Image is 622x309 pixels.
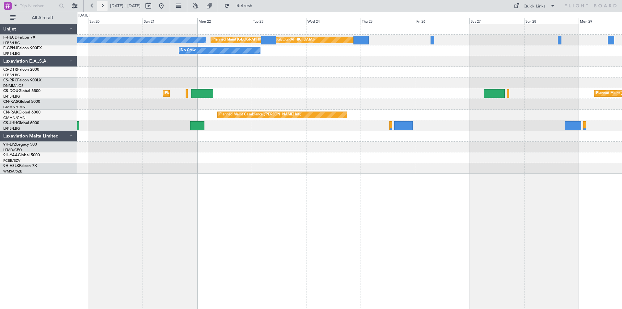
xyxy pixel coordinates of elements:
[219,110,301,120] div: Planned Maint Casablanca ([PERSON_NAME] Intl)
[3,100,40,104] a: CN-KASGlobal 5000
[3,158,20,163] a: FCBB/BZV
[524,18,579,24] div: Sun 28
[3,36,35,40] a: F-HECDFalcon 7X
[3,111,40,114] a: CN-RAKGlobal 6000
[3,169,22,174] a: WMSA/SZB
[88,18,143,24] div: Sat 20
[17,16,68,20] span: All Aircraft
[221,1,260,11] button: Refresh
[110,3,141,9] span: [DATE] - [DATE]
[3,78,17,82] span: CS-RRC
[3,143,37,147] a: 9H-LPZLegacy 500
[3,46,42,50] a: F-GPNJFalcon 900EX
[3,73,20,77] a: LFPB/LBG
[197,18,252,24] div: Mon 22
[3,68,17,72] span: CS-DTR
[3,41,20,45] a: LFPB/LBG
[3,78,41,82] a: CS-RRCFalcon 900LX
[7,13,70,23] button: All Aircraft
[231,4,258,8] span: Refresh
[3,126,20,131] a: LFPB/LBG
[181,46,196,55] div: No Crew
[524,3,546,10] div: Quick Links
[3,51,20,56] a: LFPB/LBG
[3,68,39,72] a: CS-DTRFalcon 2000
[3,164,37,168] a: 9H-VSLKFalcon 7X
[213,35,315,45] div: Planned Maint [GEOGRAPHIC_DATA] ([GEOGRAPHIC_DATA])
[3,164,19,168] span: 9H-VSLK
[143,18,197,24] div: Sun 21
[3,36,17,40] span: F-HECD
[165,89,267,98] div: Planned Maint [GEOGRAPHIC_DATA] ([GEOGRAPHIC_DATA])
[3,100,18,104] span: CN-KAS
[20,1,57,11] input: Trip Number
[3,143,16,147] span: 9H-LPZ
[3,89,40,93] a: CS-DOUGlobal 6500
[3,111,18,114] span: CN-RAK
[511,1,559,11] button: Quick Links
[469,18,524,24] div: Sat 27
[3,148,22,152] a: LFMD/CEQ
[252,18,306,24] div: Tue 23
[361,18,415,24] div: Thu 25
[3,94,20,99] a: LFPB/LBG
[3,105,26,110] a: GMMN/CMN
[3,83,23,88] a: DNMM/LOS
[78,13,89,18] div: [DATE]
[415,18,469,24] div: Fri 26
[3,121,17,125] span: CS-JHH
[3,153,18,157] span: 9H-YAA
[3,46,17,50] span: F-GPNJ
[3,89,18,93] span: CS-DOU
[3,121,39,125] a: CS-JHHGlobal 6000
[3,153,40,157] a: 9H-YAAGlobal 5000
[3,115,26,120] a: GMMN/CMN
[306,18,361,24] div: Wed 24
